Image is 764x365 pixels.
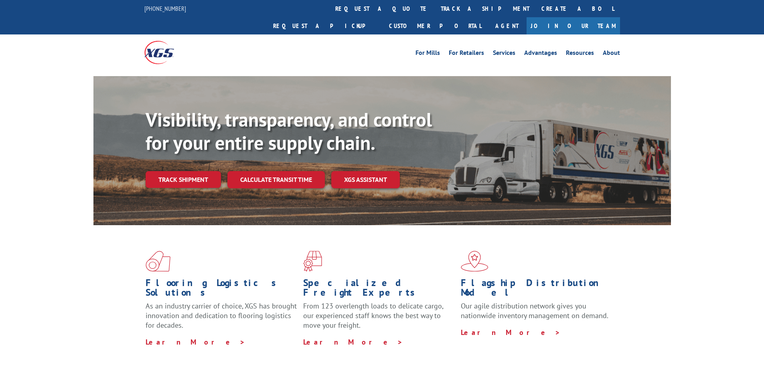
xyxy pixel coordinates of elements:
a: Learn More > [146,337,245,347]
a: Services [493,50,515,58]
a: Track shipment [146,171,221,188]
a: Resources [566,50,594,58]
a: Join Our Team [527,17,620,34]
h1: Flooring Logistics Solutions [146,278,297,301]
a: Agent [487,17,527,34]
a: Calculate transit time [227,171,325,188]
a: Learn More > [461,328,561,337]
h1: Specialized Freight Experts [303,278,455,301]
h1: Flagship Distribution Model [461,278,612,301]
a: XGS ASSISTANT [331,171,400,188]
a: Customer Portal [383,17,487,34]
img: xgs-icon-flagship-distribution-model-red [461,251,488,272]
a: Learn More > [303,337,403,347]
a: About [603,50,620,58]
b: Visibility, transparency, and control for your entire supply chain. [146,107,432,155]
img: xgs-icon-total-supply-chain-intelligence-red [146,251,170,272]
a: For Retailers [449,50,484,58]
p: From 123 overlength loads to delicate cargo, our experienced staff knows the best way to move you... [303,301,455,337]
a: For Mills [415,50,440,58]
span: Our agile distribution network gives you nationwide inventory management on demand. [461,301,608,320]
a: Advantages [524,50,557,58]
span: As an industry carrier of choice, XGS has brought innovation and dedication to flooring logistics... [146,301,297,330]
a: Request a pickup [267,17,383,34]
img: xgs-icon-focused-on-flooring-red [303,251,322,272]
a: [PHONE_NUMBER] [144,4,186,12]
